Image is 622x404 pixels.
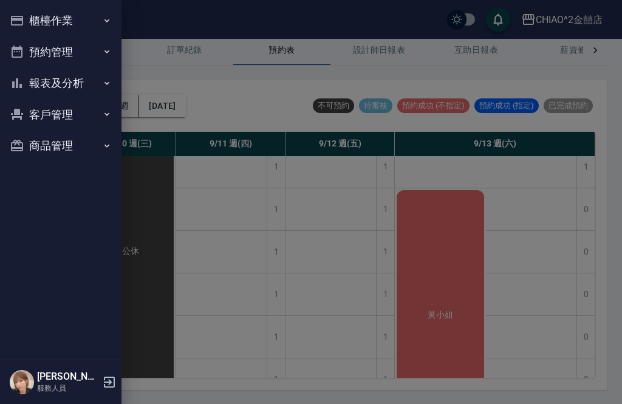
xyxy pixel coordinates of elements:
[10,370,34,394] img: Person
[5,36,117,68] button: 預約管理
[5,5,117,36] button: 櫃檯作業
[5,67,117,99] button: 報表及分析
[37,371,99,383] h5: [PERSON_NAME]
[5,99,117,131] button: 客戶管理
[37,383,99,394] p: 服務人員
[5,130,117,162] button: 商品管理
